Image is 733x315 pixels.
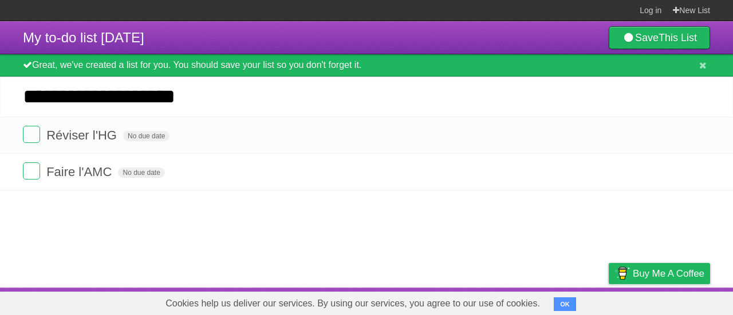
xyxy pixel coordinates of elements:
a: Terms [555,290,580,312]
button: OK [554,297,576,311]
a: SaveThis List [609,26,710,49]
span: Faire l'AMC [46,165,115,179]
label: Done [23,126,40,143]
span: Réviser l'HG [46,128,120,142]
span: Buy me a coffee [633,264,704,284]
a: Privacy [594,290,624,312]
span: My to-do list [DATE] [23,30,144,45]
label: Done [23,162,40,180]
a: Suggest a feature [638,290,710,312]
a: About [456,290,480,312]
span: No due date [118,168,164,178]
img: Buy me a coffee [614,264,630,283]
b: This List [659,32,697,43]
span: Cookies help us deliver our services. By using our services, you agree to our use of cookies. [154,292,551,315]
span: No due date [123,131,170,141]
a: Developers [494,290,541,312]
a: Buy me a coffee [609,263,710,284]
